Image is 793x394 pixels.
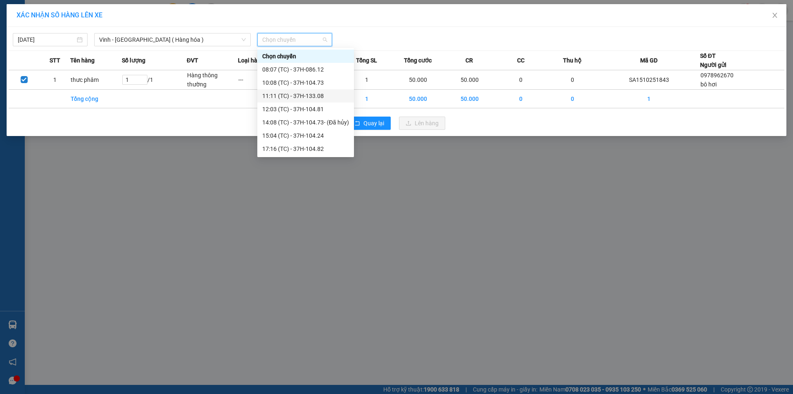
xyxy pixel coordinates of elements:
span: Vinh - Hà Nội ( Hàng hóa ) [99,33,246,46]
span: XÁC NHẬN SỐ HÀNG LÊN XE [17,11,102,19]
td: Tổng cộng [70,90,122,108]
button: Close [763,4,786,27]
span: rollback [354,120,360,127]
div: 17:16 (TC) - 37H-104.82 [262,144,349,153]
span: Số lượng [122,56,145,65]
td: thưc phâm [70,70,122,90]
span: 0978962670 [700,72,734,79]
div: 12:03 (TC) - 37H-104.81 [262,105,349,114]
span: bô hơi [700,81,717,88]
div: 11:11 (TC) - 37H-133.08 [262,91,349,100]
td: 1 [40,70,71,90]
td: 1 [341,90,392,108]
span: CR [465,56,473,65]
span: ĐVT [187,56,198,65]
span: Mã GD [640,56,658,65]
div: Chọn chuyến [262,52,349,61]
td: 50.000 [392,90,444,108]
td: SA1510251843 [598,70,700,90]
div: 14:08 (TC) - 37H-104.73 - (Đã hủy) [262,118,349,127]
button: uploadLên hàng [399,117,445,130]
input: 15/10/2025 [18,35,75,44]
td: Hàng thông thường [187,70,238,90]
span: down [241,37,246,42]
span: CC [517,56,525,65]
button: rollbackQuay lại [348,117,391,130]
div: Chọn chuyến [257,50,354,63]
span: STT [50,56,60,65]
div: 15:04 (TC) - 37H-104.24 [262,131,349,140]
td: 0 [547,70,598,90]
td: 1 [598,90,700,108]
div: 10:08 (TC) - 37H-104.73 [262,78,349,87]
td: 50.000 [444,90,496,108]
td: 0 [495,90,547,108]
span: Quay lại [363,119,384,128]
td: / 1 [122,70,187,90]
td: --- [238,70,290,90]
span: Tổng SL [356,56,377,65]
span: Thu hộ [563,56,582,65]
td: 50.000 [392,70,444,90]
div: Số ĐT Người gửi [700,51,727,69]
div: 08:07 (TC) - 37H-086.12 [262,65,349,74]
td: 0 [547,90,598,108]
span: Tổng cước [404,56,432,65]
td: 50.000 [444,70,496,90]
span: close [772,12,778,19]
td: 0 [495,70,547,90]
span: Tên hàng [70,56,95,65]
td: 1 [341,70,392,90]
span: Loại hàng [238,56,264,65]
span: Chọn chuyến [262,33,327,46]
